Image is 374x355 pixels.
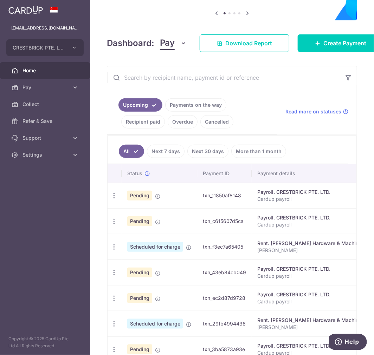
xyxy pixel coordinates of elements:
[160,37,175,50] span: Pay
[127,170,142,177] span: Status
[225,39,272,47] span: Download Report
[147,145,185,158] a: Next 7 days
[119,145,144,158] a: All
[285,108,341,115] span: Read more on statuses
[323,39,366,47] span: Create Payment
[127,293,152,303] span: Pending
[200,115,233,129] a: Cancelled
[197,234,252,259] td: txn_f3ec7a65405
[285,108,348,115] a: Read more on statuses
[127,216,152,226] span: Pending
[127,268,152,277] span: Pending
[107,66,340,89] input: Search by recipient name, payment id or reference
[329,334,367,351] iframe: Opens a widget where you can find more information
[231,145,286,158] a: More than 1 month
[127,242,183,252] span: Scheduled for charge
[22,118,69,125] span: Refer & Save
[22,101,69,108] span: Collect
[8,6,43,14] img: CardUp
[187,145,228,158] a: Next 30 days
[22,67,69,74] span: Home
[107,37,154,50] h4: Dashboard:
[197,164,252,183] th: Payment ID
[197,259,252,285] td: txn_43eb84cb049
[11,25,79,32] p: [EMAIL_ADDRESS][DOMAIN_NAME]
[22,134,69,142] span: Support
[127,344,152,354] span: Pending
[127,191,152,200] span: Pending
[22,84,69,91] span: Pay
[22,151,69,158] span: Settings
[200,34,289,52] a: Download Report
[127,319,183,329] span: Scheduled for charge
[197,285,252,311] td: txn_ec2d87d9728
[165,98,226,112] a: Payments on the way
[197,208,252,234] td: txn_c615607d5ca
[118,98,162,112] a: Upcoming
[197,183,252,208] td: txn_11850af8148
[121,115,165,129] a: Recipient paid
[13,44,65,51] span: CRESTBRICK PTE. LTD.
[168,115,198,129] a: Overdue
[6,39,84,56] button: CRESTBRICK PTE. LTD.
[160,37,187,50] button: Pay
[197,311,252,336] td: txn_29fb4994436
